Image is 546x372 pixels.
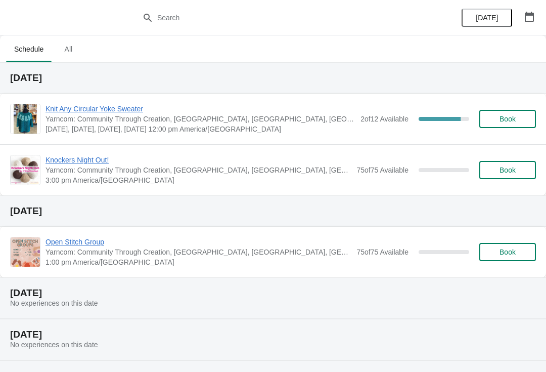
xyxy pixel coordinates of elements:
[45,155,351,165] span: Knockers Night Out!
[479,161,536,179] button: Book
[10,299,98,307] span: No experiences on this date
[462,9,512,27] button: [DATE]
[10,341,98,349] span: No experiences on this date
[499,248,516,256] span: Book
[479,243,536,261] button: Book
[11,155,40,185] img: Knockers Night Out! | Yarncom: Community Through Creation, Olive Boulevard, Creve Coeur, MO, USA ...
[45,257,351,267] span: 1:00 pm America/[GEOGRAPHIC_DATA]
[360,115,408,123] span: 2 of 12 Available
[11,104,40,134] img: Knit Any Circular Yoke Sweater | Yarncom: Community Through Creation, Olive Boulevard, Creve Coeu...
[45,165,351,175] span: Yarncom: Community Through Creation, [GEOGRAPHIC_DATA], [GEOGRAPHIC_DATA], [GEOGRAPHIC_DATA]
[56,40,81,58] span: All
[499,115,516,123] span: Book
[10,206,536,216] h2: [DATE]
[10,329,536,340] h2: [DATE]
[6,40,52,58] span: Schedule
[10,288,536,298] h2: [DATE]
[45,175,351,185] span: 3:00 pm America/[GEOGRAPHIC_DATA]
[45,124,355,134] span: [DATE], [DATE], [DATE], [DATE] 12:00 pm America/[GEOGRAPHIC_DATA]
[45,237,351,247] span: Open Stitch Group
[45,104,355,114] span: Knit Any Circular Yoke Sweater
[157,9,409,27] input: Search
[356,166,408,174] span: 75 of 75 Available
[476,14,498,22] span: [DATE]
[499,166,516,174] span: Book
[10,73,536,83] h2: [DATE]
[356,248,408,256] span: 75 of 75 Available
[45,114,355,124] span: Yarncom: Community Through Creation, [GEOGRAPHIC_DATA], [GEOGRAPHIC_DATA], [GEOGRAPHIC_DATA]
[11,237,40,267] img: Open Stitch Group | Yarncom: Community Through Creation, Olive Boulevard, Creve Coeur, MO, USA | ...
[479,110,536,128] button: Book
[45,247,351,257] span: Yarncom: Community Through Creation, [GEOGRAPHIC_DATA], [GEOGRAPHIC_DATA], [GEOGRAPHIC_DATA]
